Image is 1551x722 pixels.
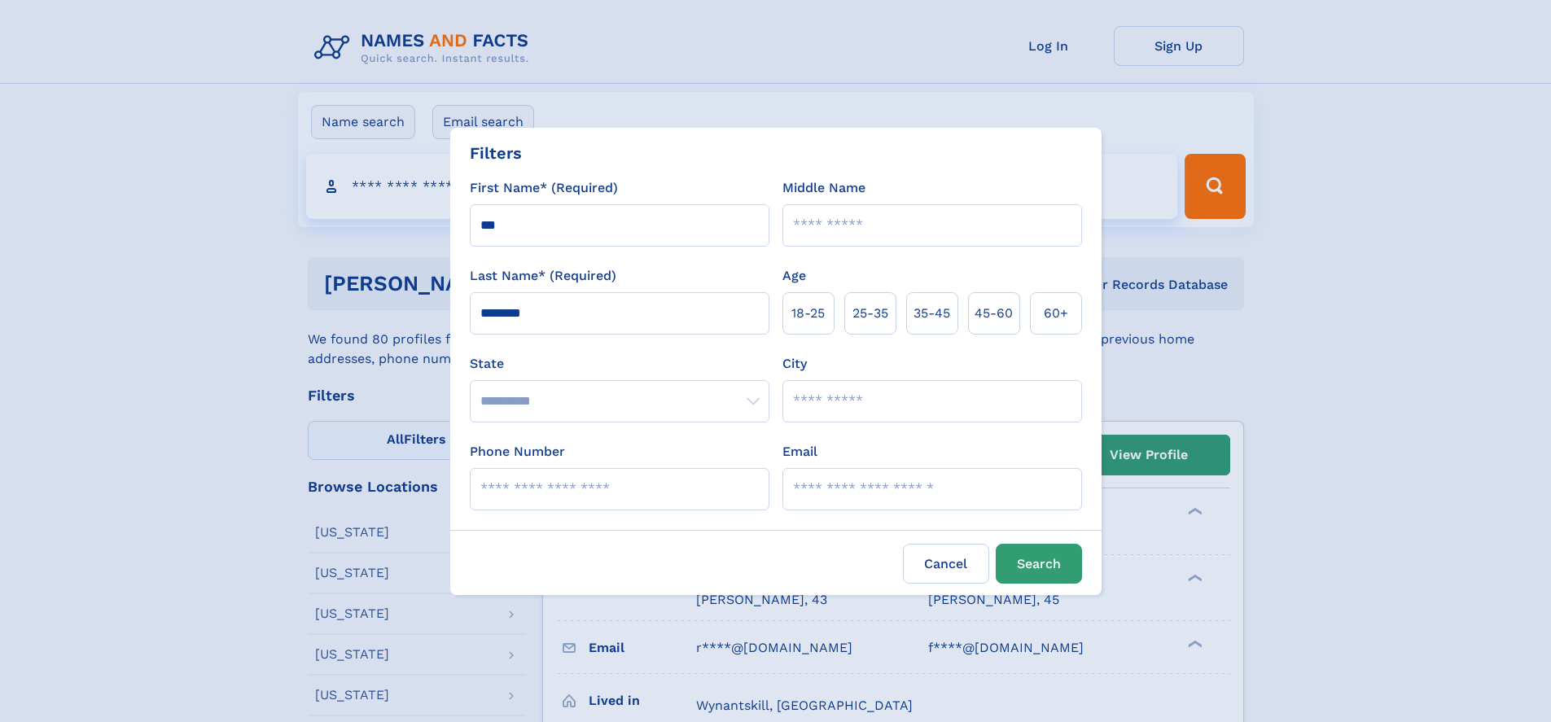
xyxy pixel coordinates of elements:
[470,354,769,374] label: State
[903,544,989,584] label: Cancel
[852,304,888,323] span: 25‑35
[996,544,1082,584] button: Search
[470,141,522,165] div: Filters
[782,266,806,286] label: Age
[782,178,865,198] label: Middle Name
[470,442,565,462] label: Phone Number
[1044,304,1068,323] span: 60+
[470,178,618,198] label: First Name* (Required)
[791,304,825,323] span: 18‑25
[470,266,616,286] label: Last Name* (Required)
[975,304,1013,323] span: 45‑60
[782,354,807,374] label: City
[782,442,817,462] label: Email
[914,304,950,323] span: 35‑45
